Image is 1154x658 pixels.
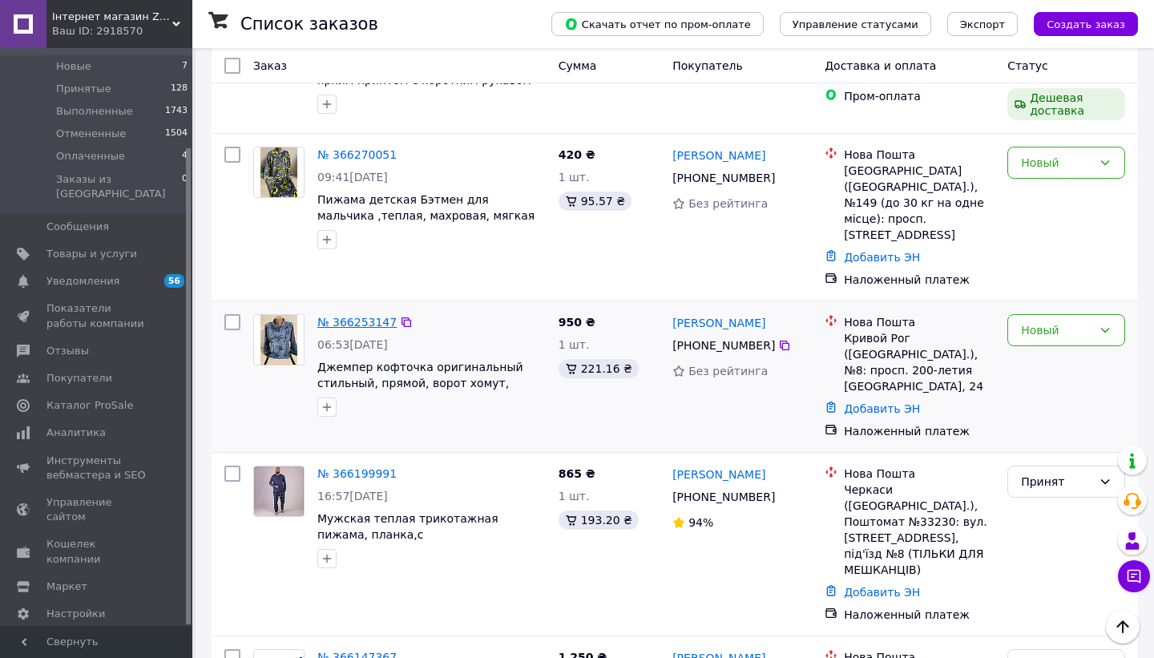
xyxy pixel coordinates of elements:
[947,12,1018,36] button: Экспорт
[165,104,188,119] span: 1743
[46,537,148,566] span: Кошелек компании
[1021,473,1092,490] div: Принят
[559,171,590,184] span: 1 шт.
[52,24,192,38] div: Ваш ID: 2918570
[165,127,188,141] span: 1504
[688,197,768,210] span: Без рейтинга
[317,171,388,184] span: 09:41[DATE]
[253,314,305,365] a: Фото товару
[46,426,106,440] span: Аналитика
[844,402,920,415] a: Добавить ЭН
[1118,560,1150,592] button: Чат с покупателем
[46,220,109,234] span: Сообщения
[559,338,590,351] span: 1 шт.
[182,149,188,163] span: 4
[182,172,188,201] span: 0
[317,512,524,557] a: Мужская теплая трикотажная пижама, планка,с начесом,синяя,кофта штаны 56/58
[56,172,182,201] span: Заказы из [GEOGRAPHIC_DATA]
[1021,154,1092,172] div: Новый
[46,274,119,289] span: Уведомления
[46,301,148,330] span: Показатели работы компании
[253,59,287,72] span: Заказ
[559,467,595,480] span: 865 ₴
[260,315,298,365] img: Фото товару
[317,148,397,161] a: № 366270051
[825,59,936,72] span: Доставка и оплата
[844,88,995,104] div: Пром-оплата
[844,482,995,578] div: Черкаси ([GEOGRAPHIC_DATA].), Поштомат №33230: вул. [STREET_ADDRESS], під'їзд №8 (ТІЛЬКИ ДЛЯ МЕШК...
[317,316,397,329] a: № 366253147
[56,82,111,96] span: Принятые
[1007,59,1048,72] span: Статус
[1021,321,1092,339] div: Новый
[672,339,775,352] span: [PHONE_NUMBER]
[253,147,305,198] a: Фото товару
[551,12,764,36] button: Скачать отчет по пром-оплате
[46,607,105,621] span: Настройки
[46,247,137,261] span: Товары и услуги
[672,466,765,482] a: [PERSON_NAME]
[317,361,523,406] a: Джемпер кофточка оригинальный стильный, прямой, ворот хомут, микровельвет
[780,12,931,36] button: Управление статусами
[317,338,388,351] span: 06:53[DATE]
[164,274,184,288] span: 56
[253,466,305,517] a: Фото товару
[240,14,378,34] h1: Список заказов
[688,365,768,377] span: Без рейтинга
[260,147,298,197] img: Фото товару
[56,127,126,141] span: Отмененные
[559,148,595,161] span: 420 ₴
[844,272,995,288] div: Наложенный платеж
[672,59,743,72] span: Покупатель
[317,490,388,503] span: 16:57[DATE]
[1034,12,1138,36] button: Создать заказ
[52,10,172,24] span: Інтернет магазин Zheneva
[559,192,631,211] div: 95.57 ₴
[844,163,995,243] div: [GEOGRAPHIC_DATA] ([GEOGRAPHIC_DATA].), №149 (до 30 кг на одне місце): просп. [STREET_ADDRESS]
[46,344,89,358] span: Отзывы
[1047,18,1125,30] span: Создать заказ
[672,490,775,503] span: [PHONE_NUMBER]
[844,423,995,439] div: Наложенный платеж
[46,454,148,482] span: Инструменты вебмастера и SEO
[559,511,639,530] div: 193.20 ₴
[56,104,133,119] span: Выполненные
[1007,88,1125,120] div: Дешевая доставка
[559,316,595,329] span: 950 ₴
[46,495,148,524] span: Управление сайтом
[46,579,87,594] span: Маркет
[688,516,713,529] span: 94%
[317,467,397,480] a: № 366199991
[672,147,765,163] a: [PERSON_NAME]
[182,59,188,74] span: 7
[171,82,188,96] span: 128
[844,147,995,163] div: Нова Пошта
[793,18,918,30] span: Управление статусами
[844,607,995,623] div: Наложенный платеж
[56,59,91,74] span: Новые
[317,193,535,238] a: Пижама детская Бэтмен для мальчика ,теплая, махровая, мягкая вельсофт, размеры 92,98,104,110
[844,330,995,394] div: Кривой Рог ([GEOGRAPHIC_DATA].), №8: просп. 200-летия [GEOGRAPHIC_DATA], 24
[960,18,1005,30] span: Экспорт
[1018,17,1138,30] a: Создать заказ
[844,466,995,482] div: Нова Пошта
[1106,610,1140,644] button: Наверх
[559,490,590,503] span: 1 шт.
[46,371,112,386] span: Покупатели
[56,149,125,163] span: Оплаченные
[844,586,920,599] a: Добавить ЭН
[672,172,775,184] span: [PHONE_NUMBER]
[46,398,133,413] span: Каталог ProSale
[844,314,995,330] div: Нова Пошта
[559,59,597,72] span: Сумма
[559,359,639,378] div: 221.16 ₴
[254,466,304,515] img: Фото товару
[844,251,920,264] a: Добавить ЭН
[672,315,765,331] a: [PERSON_NAME]
[564,17,751,31] span: Скачать отчет по пром-оплате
